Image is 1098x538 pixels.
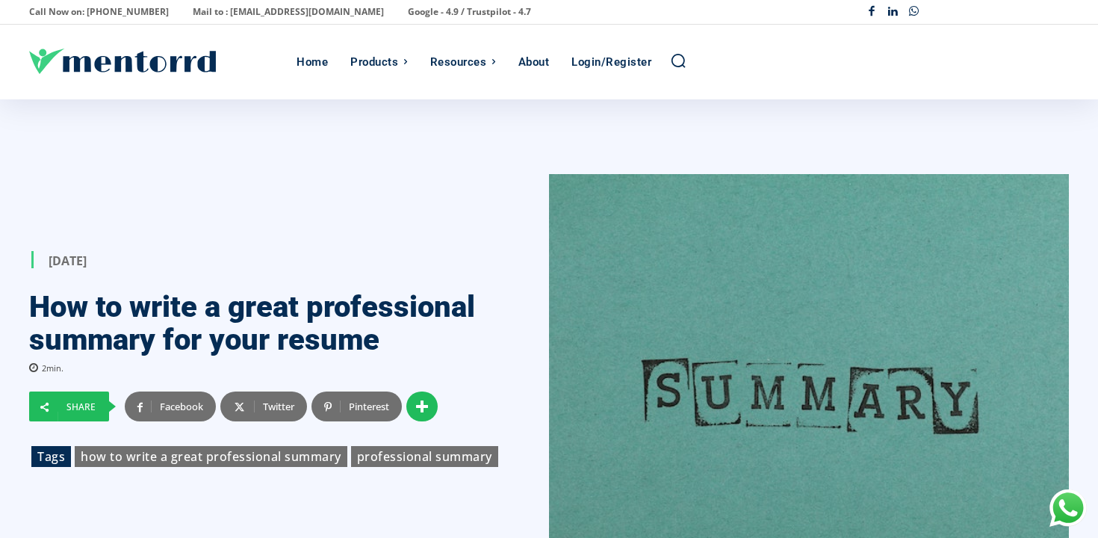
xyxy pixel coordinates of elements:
[1049,489,1087,527] div: Chat with Us
[220,392,307,421] a: Twitter
[254,392,307,421] div: Twitter
[904,1,925,23] a: Whatsapp
[151,392,216,421] div: Facebook
[193,1,384,22] p: Mail to : [EMAIL_ADDRESS][DOMAIN_NAME]
[571,25,651,99] div: Login/Register
[408,1,531,22] p: Google - 4.9 / Trustpilot - 4.7
[297,25,328,99] div: Home
[49,252,87,268] time: [DATE]
[670,52,686,69] a: Search
[861,1,883,23] a: Facebook
[882,1,904,23] a: Linkedin
[351,446,498,467] a: professional summary
[511,25,557,99] a: About
[58,403,108,412] div: Share
[29,49,289,74] a: Logo
[75,446,347,467] a: how to write a great professional summary
[311,392,402,421] a: Pinterest
[46,362,63,374] span: min.
[29,291,504,356] h1: How to write a great professional summary for your resume
[125,392,216,421] a: Facebook
[518,25,550,99] div: About
[29,1,169,22] p: Call Now on: [PHONE_NUMBER]
[42,362,46,374] span: 2
[289,25,335,99] a: Home
[31,446,71,467] span: Tags
[340,392,402,421] div: Pinterest
[564,25,659,99] a: Login/Register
